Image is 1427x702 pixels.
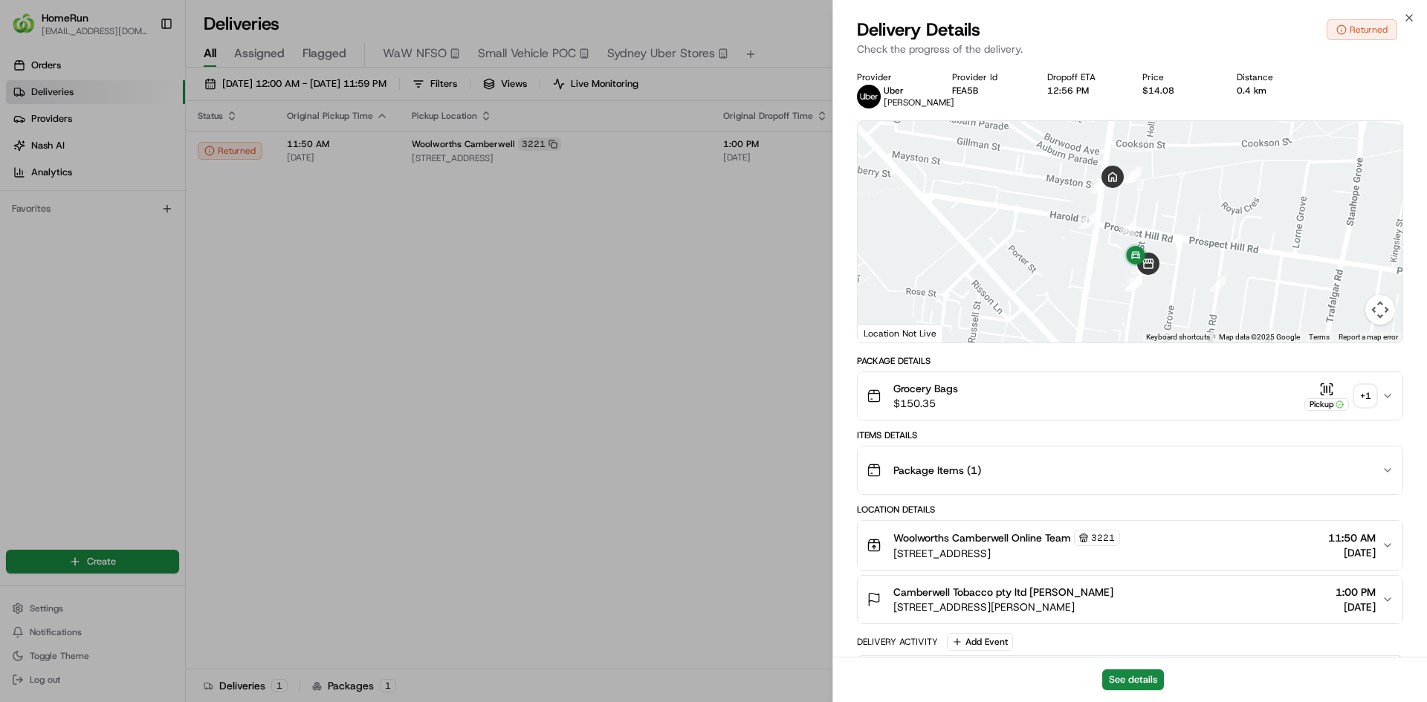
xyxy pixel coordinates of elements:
[1102,669,1164,690] button: See details
[1142,71,1214,83] div: Price
[857,18,980,42] span: Delivery Details
[1047,71,1119,83] div: Dropoff ETA
[952,71,1023,83] div: Provider Id
[857,71,928,83] div: Provider
[1336,585,1376,599] span: 1:00 PM
[1355,386,1376,406] div: + 1
[1047,85,1119,97] div: 12:56 PM
[884,85,904,97] span: Uber
[1304,382,1376,411] button: Pickup+1
[1328,530,1376,545] span: 11:50 AM
[1142,85,1214,97] div: $14.08
[857,429,1403,441] div: Items Details
[1126,274,1142,290] div: 25
[893,585,1113,599] span: Camberwell Tobacco pty ltd [PERSON_NAME]
[1125,166,1142,183] div: 17
[1237,71,1308,83] div: Distance
[893,463,981,478] span: Package Items ( 1 )
[893,396,958,411] span: $150.35
[1328,545,1376,560] span: [DATE]
[1327,19,1397,40] button: Returned
[858,324,943,342] div: Location Not Live
[1219,333,1300,341] span: Map data ©2025 Google
[861,323,910,342] a: Open this area in Google Maps (opens a new window)
[1146,332,1210,342] button: Keyboard shortcuts
[893,381,958,396] span: Grocery Bags
[1304,398,1349,411] div: Pickup
[1120,220,1136,236] div: 14
[857,42,1403,56] p: Check the progress of the delivery.
[1125,276,1142,292] div: 11
[893,599,1113,614] span: [STREET_ADDRESS][PERSON_NAME]
[858,576,1402,623] button: Camberwell Tobacco pty ltd [PERSON_NAME][STREET_ADDRESS][PERSON_NAME]1:00 PM[DATE]
[1237,85,1308,97] div: 0.4 km
[1309,333,1330,341] a: Terms
[857,504,1403,516] div: Location Details
[857,85,881,108] img: uber-new-logo.jpeg
[861,323,910,342] img: Google
[1126,273,1142,290] div: 24
[1365,295,1395,325] button: Map camera controls
[1209,276,1226,292] div: 4
[858,372,1402,420] button: Grocery Bags$150.35Pickup+1
[893,546,1120,561] span: [STREET_ADDRESS]
[858,521,1402,570] button: Woolworths Camberwell Online Team3221[STREET_ADDRESS]11:50 AM[DATE]
[1091,532,1115,544] span: 3221
[1336,599,1376,614] span: [DATE]
[1339,333,1398,341] a: Report a map error
[884,97,954,108] span: [PERSON_NAME]
[1127,267,1143,283] div: 12
[1304,382,1349,411] button: Pickup
[947,633,1013,651] button: Add Event
[1092,173,1108,189] div: 15
[857,355,1403,367] div: Package Details
[893,530,1071,545] span: Woolworths Camberwell Online Team
[858,446,1402,494] button: Package Items (1)
[1079,212,1096,229] div: 23
[857,636,938,648] div: Delivery Activity
[952,85,978,97] button: FEA5B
